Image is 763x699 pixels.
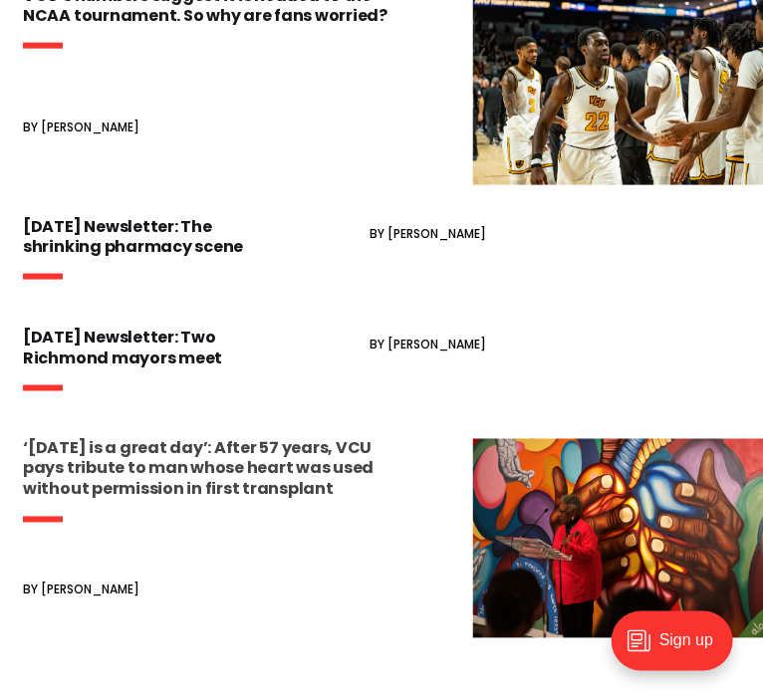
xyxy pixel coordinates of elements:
[23,328,740,407] a: [DATE] Newsletter: Two Richmond mayors meet By [PERSON_NAME]
[23,217,290,259] h3: [DATE] Newsletter: The shrinking pharmacy scene
[595,601,763,699] iframe: portal-trigger
[23,217,740,297] a: [DATE] Newsletter: The shrinking pharmacy scene By [PERSON_NAME]
[370,333,486,356] span: By [PERSON_NAME]
[23,116,139,139] span: By [PERSON_NAME]
[23,579,139,602] span: By [PERSON_NAME]
[23,439,393,501] h3: ‘[DATE] is a great day’: After 57 years, VCU pays tribute to man whose heart was used without per...
[23,328,290,369] h3: [DATE] Newsletter: Two Richmond mayors meet
[370,222,486,246] span: By [PERSON_NAME]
